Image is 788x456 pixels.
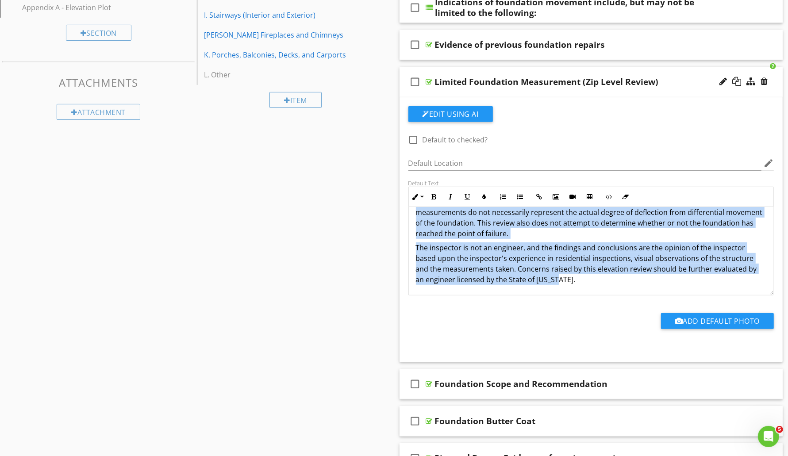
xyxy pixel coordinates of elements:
[435,77,659,87] div: Limited Foundation Measurement (Zip Level Review)
[409,188,426,205] button: Inline Style
[408,373,423,395] i: check_box_outline_blank
[435,379,608,389] div: Foundation Scope and Recommendation
[495,188,512,205] button: Ordered List
[408,71,423,92] i: check_box_outline_blank
[204,69,356,80] div: L. Other
[531,188,548,205] button: Insert Link (Ctrl+K)
[66,25,131,41] div: Section
[57,104,140,120] div: Attachment
[435,39,605,50] div: Evidence of previous foundation repairs
[763,158,774,169] i: edit
[408,180,774,187] div: Default Text
[416,196,767,239] p: Be aware that foundations may reveal some unevenness due to workmanship (as built). Therefore, me...
[416,242,767,285] p: The inspector is not an engineer, and the findings and conclusions are the opinion of the inspect...
[661,313,774,329] button: Add Default Photo
[776,426,783,433] span: 5
[408,156,762,171] input: Default Location
[408,106,493,122] button: Edit Using AI
[408,34,423,55] i: check_box_outline_blank
[423,135,488,144] label: Default to checked?
[204,30,356,40] div: [PERSON_NAME] Fireplaces and Chimneys
[435,416,536,426] div: Foundation Butter Coat
[758,426,779,447] iframe: Intercom live chat
[548,188,565,205] button: Insert Image (Ctrl+P)
[204,50,356,60] div: K. Porches, Balconies, Decks, and Carports
[408,410,423,432] i: check_box_outline_blank
[22,2,155,13] div: Appendix A - Elevation Plot
[204,10,356,20] div: I. Stairways (Interior and Exterior)
[269,92,322,108] div: Item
